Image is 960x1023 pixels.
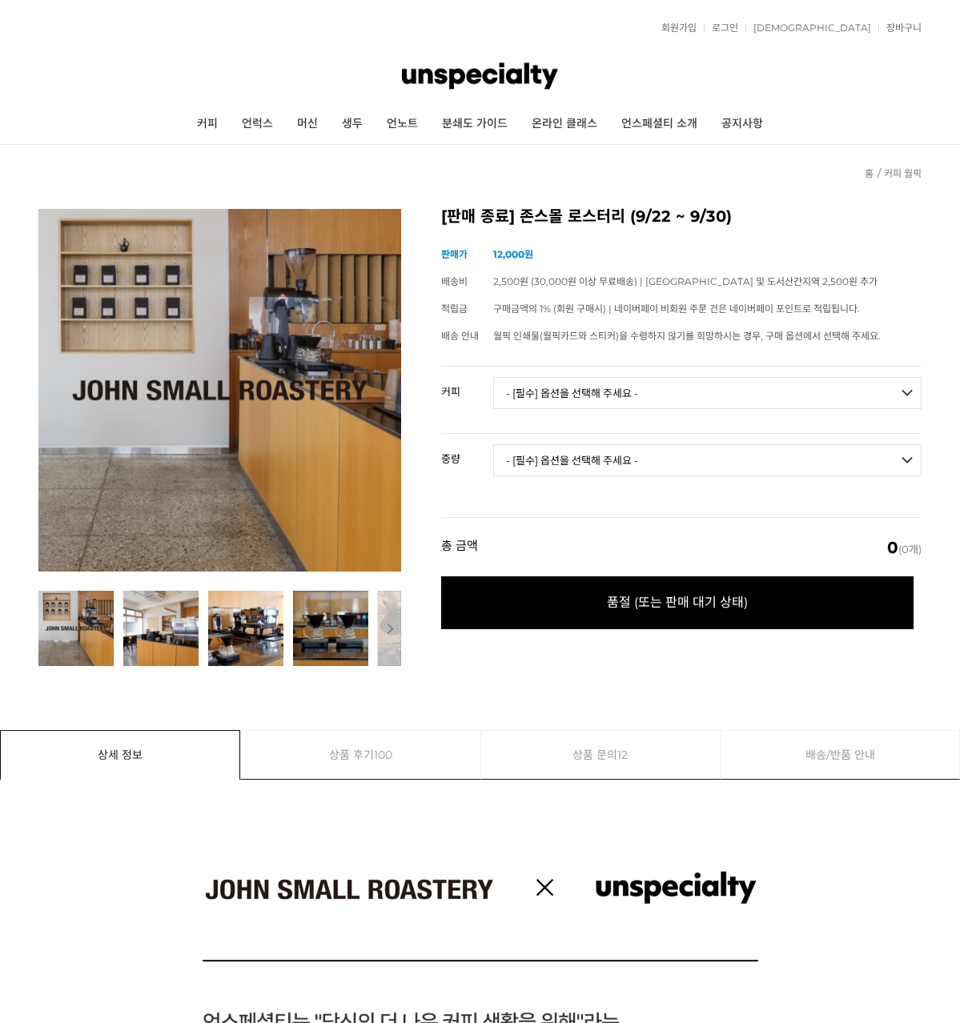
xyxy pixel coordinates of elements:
a: 언노트 [375,104,430,144]
th: 중량 [441,434,493,471]
button: 다음 [377,591,401,666]
span: 품절 (또는 판매 대기 상태) [441,576,914,629]
a: 온라인 클래스 [520,104,609,144]
span: (0개) [887,540,922,556]
a: 커피 [185,104,230,144]
a: 배송/반품 안내 [721,731,959,779]
a: 언럭스 [230,104,285,144]
a: 상품 문의12 [481,731,721,779]
a: 로그인 [704,23,738,33]
a: 홈 [865,167,874,179]
th: 커피 [441,367,493,403]
a: 생두 [330,104,375,144]
span: 월픽 인쇄물(월픽카드와 스티커)을 수령하지 않기를 희망하시는 경우, 구매 옵션에서 선택해 주세요. [493,330,881,342]
h2: [판매 종료] 존스몰 로스터리 (9/22 ~ 9/30) [441,209,922,225]
span: 배송비 [441,275,468,287]
a: 장바구니 [878,23,922,33]
span: 2,500원 (30,000원 이상 무료배송) | [GEOGRAPHIC_DATA] 및 도서산간지역 2,500원 추가 [493,275,878,287]
img: 언스페셜티 몰 [402,52,557,100]
a: 회원가입 [653,23,697,33]
a: 상품 후기100 [241,731,480,779]
a: [DEMOGRAPHIC_DATA] [745,23,871,33]
span: 100 [374,731,392,779]
span: 배송 안내 [441,330,479,342]
a: 언스페셜티 소개 [609,104,709,144]
a: 공지사항 [709,104,775,144]
a: 머신 [285,104,330,144]
strong: 총 금액 [441,540,478,556]
span: 판매가 [441,248,468,260]
a: 커피 월픽 [884,167,922,179]
a: 상세 정보 [1,731,239,779]
span: 적립금 [441,303,468,315]
img: [판매 종료] 존스몰 로스터리 (9/22 ~ 9/30) [38,209,401,572]
span: 구매금액의 1% (회원 구매시) | 네이버페이 비회원 주문 건은 네이버페이 포인트로 적립됩니다. [493,303,860,315]
strong: 12,000원 [493,248,533,260]
a: 분쇄도 가이드 [430,104,520,144]
span: 12 [617,731,628,779]
em: 0 [887,538,898,557]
